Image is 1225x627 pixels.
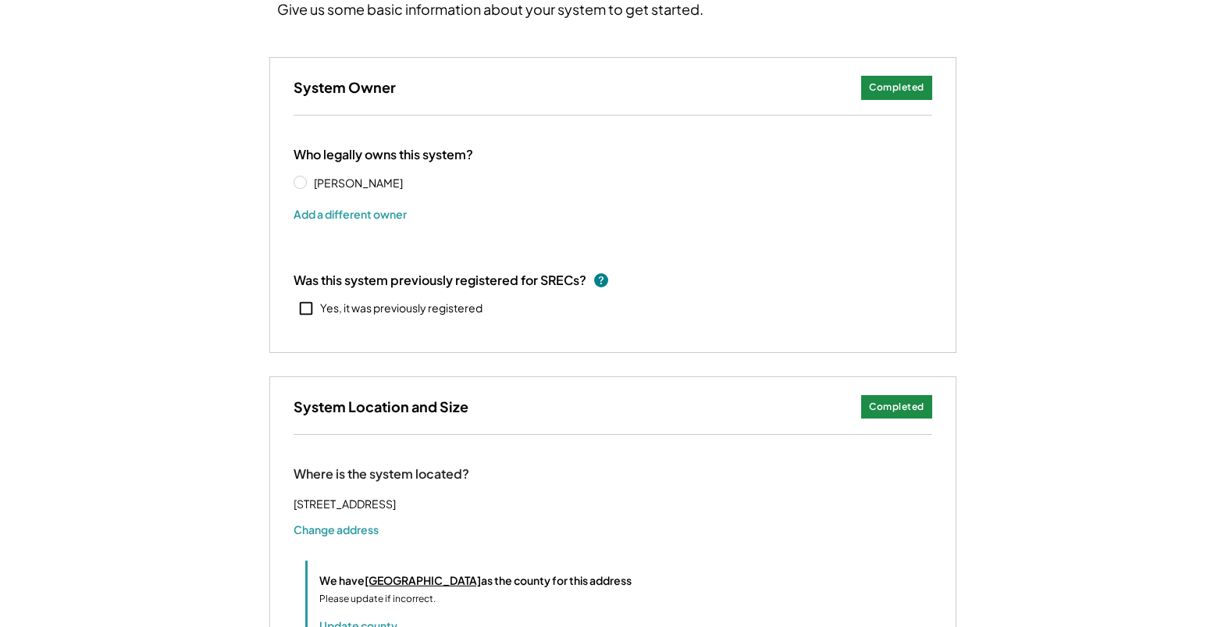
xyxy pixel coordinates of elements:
div: Completed [869,401,924,414]
div: Was this system previously registered for SRECs? [294,272,586,289]
div: Who legally owns this system? [294,147,473,163]
div: Where is the system located? [294,466,469,483]
div: [STREET_ADDRESS] [294,494,396,514]
div: Yes, it was previously registered [320,301,483,316]
div: Completed [869,81,924,94]
label: [PERSON_NAME] [309,177,450,188]
h3: System Owner [294,78,396,96]
button: Change address [294,522,379,537]
h3: System Location and Size [294,397,468,415]
div: We have as the county for this address [319,572,632,589]
div: Please update if incorrect. [319,592,436,606]
button: Add a different owner [294,202,407,226]
u: [GEOGRAPHIC_DATA] [365,573,481,587]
